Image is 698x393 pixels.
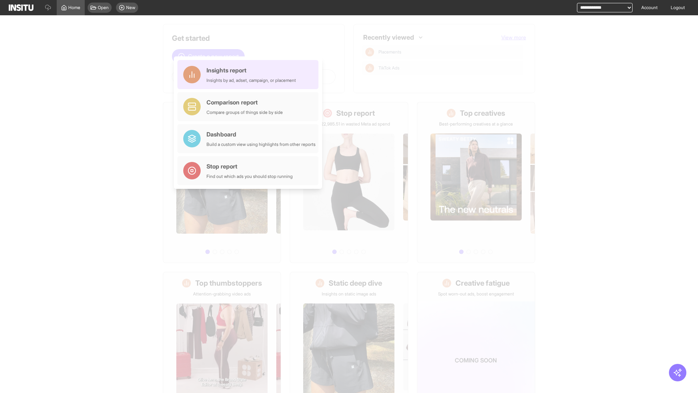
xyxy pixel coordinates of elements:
[206,130,316,139] div: Dashboard
[68,5,80,11] span: Home
[206,174,293,179] div: Find out which ads you should stop running
[206,78,296,83] div: Insights by ad, adset, campaign, or placement
[126,5,135,11] span: New
[206,66,296,75] div: Insights report
[98,5,109,11] span: Open
[206,142,316,147] div: Build a custom view using highlights from other reports
[206,162,293,171] div: Stop report
[206,110,283,115] div: Compare groups of things side by side
[9,4,33,11] img: Logo
[206,98,283,107] div: Comparison report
